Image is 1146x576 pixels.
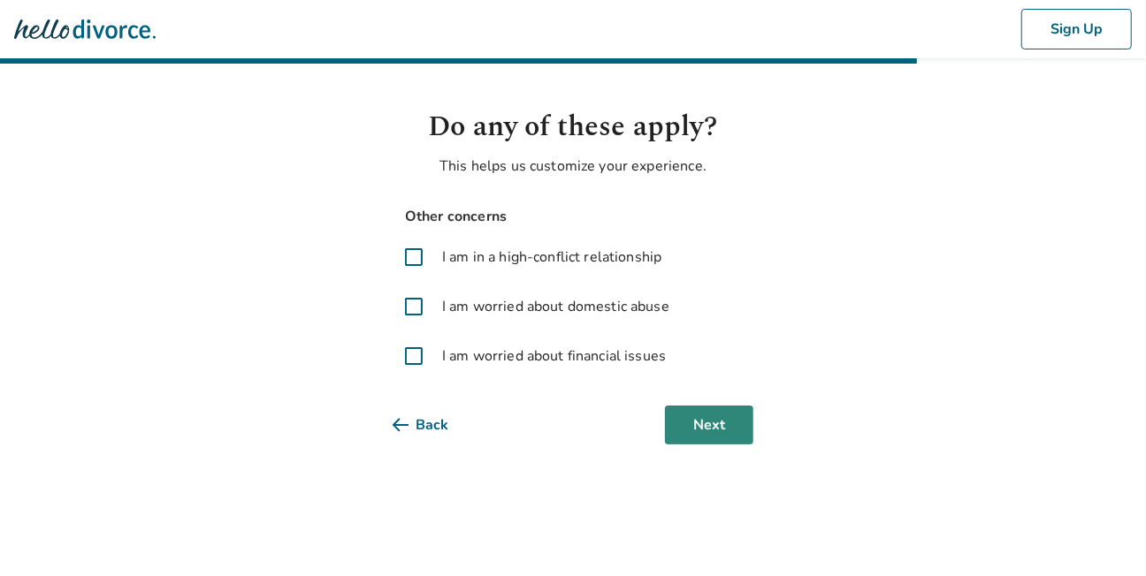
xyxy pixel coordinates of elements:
span: I am worried about domestic abuse [442,296,669,317]
button: Next [665,405,753,444]
h1: Do any of these apply? [393,106,753,148]
button: Sign Up [1021,9,1132,49]
img: Hello Divorce Logo [14,11,156,47]
span: Other concerns [393,205,753,229]
button: Back [393,405,477,444]
iframe: Chat Widget [1058,491,1146,576]
span: I am worried about financial issues [442,345,666,367]
span: I am in a high-conflict relationship [442,246,661,268]
p: This helps us customize your experience. [393,155,753,177]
